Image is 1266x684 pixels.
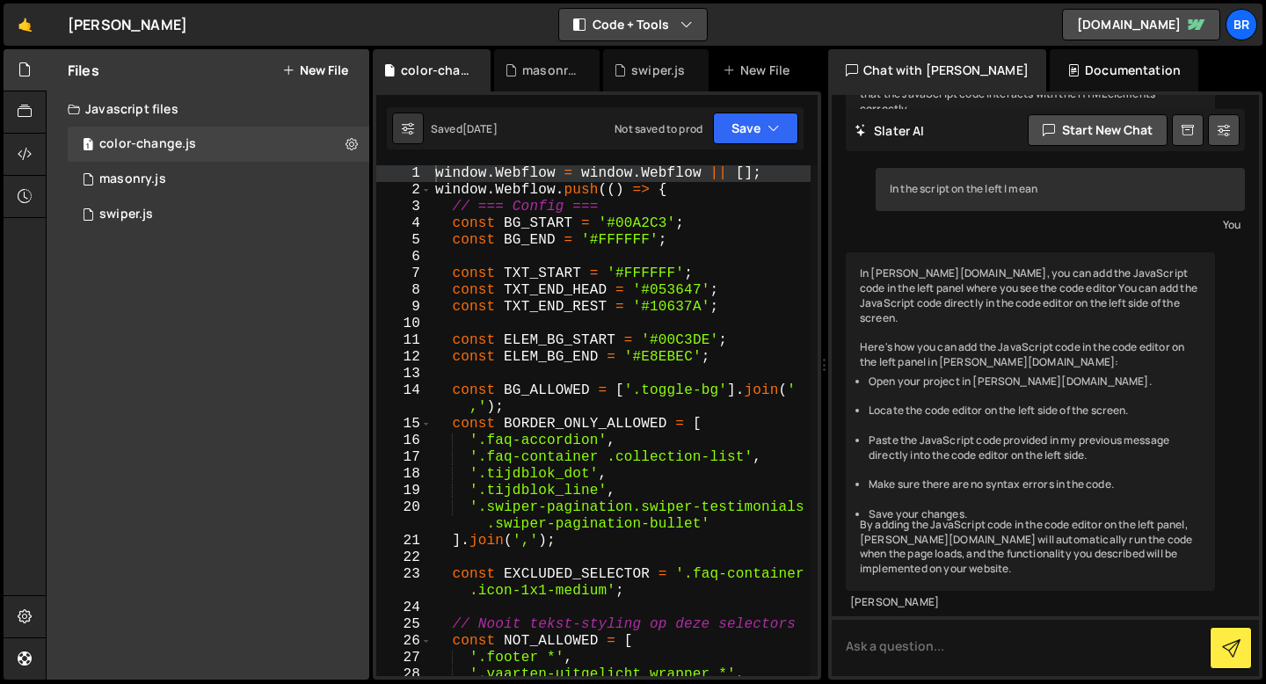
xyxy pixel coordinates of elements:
[376,366,432,382] div: 13
[376,249,432,266] div: 6
[376,650,432,666] div: 27
[850,595,1211,610] div: [PERSON_NAME]
[631,62,685,79] div: swiper.js
[99,207,153,222] div: swiper.js
[869,375,1201,389] li: Open your project in [PERSON_NAME][DOMAIN_NAME].
[723,62,797,79] div: New File
[431,121,498,136] div: Saved
[559,9,707,40] button: Code + Tools
[869,433,1201,463] li: Paste the JavaScript code provided in my previous message directly into the code editor on the le...
[68,162,369,197] div: 16297/44199.js
[376,566,432,600] div: 23
[376,182,432,199] div: 2
[83,139,93,153] span: 1
[376,316,432,332] div: 10
[855,122,925,139] h2: Slater AI
[99,171,166,187] div: masonry.js
[1226,9,1257,40] a: Br
[376,616,432,633] div: 25
[376,416,432,433] div: 15
[376,332,432,349] div: 11
[68,197,369,232] div: 16297/44014.js
[68,14,187,35] div: [PERSON_NAME]
[376,199,432,215] div: 3
[1050,49,1198,91] div: Documentation
[376,433,432,449] div: 16
[4,4,47,46] a: 🤙
[376,666,432,683] div: 28
[68,61,99,80] h2: Files
[376,499,432,533] div: 20
[376,483,432,499] div: 19
[376,299,432,316] div: 9
[376,449,432,466] div: 17
[869,507,1201,522] li: Save your changes.
[1028,114,1168,146] button: Start new chat
[68,127,369,162] div: 16297/44719.js
[282,63,348,77] button: New File
[1062,9,1220,40] a: [DOMAIN_NAME]
[99,136,196,152] div: color-change.js
[376,600,432,616] div: 24
[615,121,702,136] div: Not saved to prod
[869,477,1201,492] li: Make sure there are no syntax errors in the code.
[376,466,432,483] div: 18
[462,121,498,136] div: [DATE]
[869,404,1201,418] li: Locate the code editor on the left side of the screen.
[376,349,432,366] div: 12
[47,91,369,127] div: Javascript files
[376,266,432,282] div: 7
[376,215,432,232] div: 4
[376,232,432,249] div: 5
[846,252,1215,591] div: In [PERSON_NAME][DOMAIN_NAME], you can add the JavaScript code in the left panel where you see th...
[376,549,432,566] div: 22
[376,282,432,299] div: 8
[522,62,578,79] div: masonry.js
[376,633,432,650] div: 26
[828,49,1046,91] div: Chat with [PERSON_NAME]
[376,533,432,549] div: 21
[713,113,798,144] button: Save
[401,62,469,79] div: color-change.js
[376,382,432,416] div: 14
[880,215,1241,234] div: You
[376,165,432,182] div: 1
[876,168,1245,211] div: In the script on the left I mean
